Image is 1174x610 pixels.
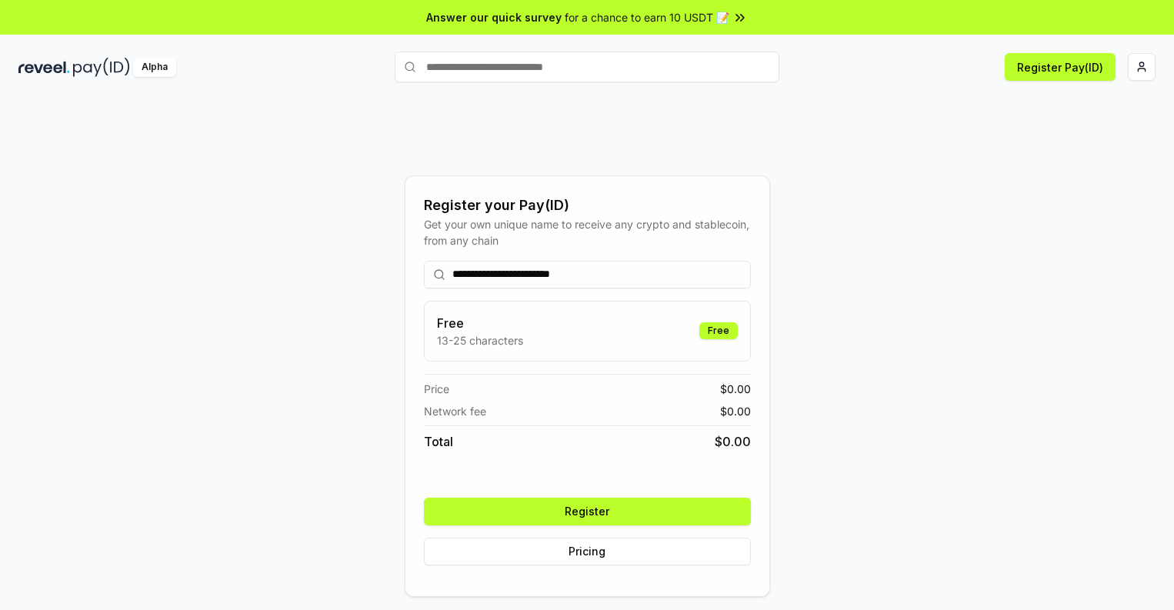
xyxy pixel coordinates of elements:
[424,498,751,525] button: Register
[426,9,562,25] span: Answer our quick survey
[720,381,751,397] span: $ 0.00
[424,195,751,216] div: Register your Pay(ID)
[424,403,486,419] span: Network fee
[437,314,523,332] h3: Free
[424,216,751,248] div: Get your own unique name to receive any crypto and stablecoin, from any chain
[424,432,453,451] span: Total
[424,381,449,397] span: Price
[1005,53,1116,81] button: Register Pay(ID)
[437,332,523,348] p: 13-25 characters
[73,58,130,77] img: pay_id
[133,58,176,77] div: Alpha
[715,432,751,451] span: $ 0.00
[699,322,738,339] div: Free
[720,403,751,419] span: $ 0.00
[565,9,729,25] span: for a chance to earn 10 USDT 📝
[18,58,70,77] img: reveel_dark
[424,538,751,565] button: Pricing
